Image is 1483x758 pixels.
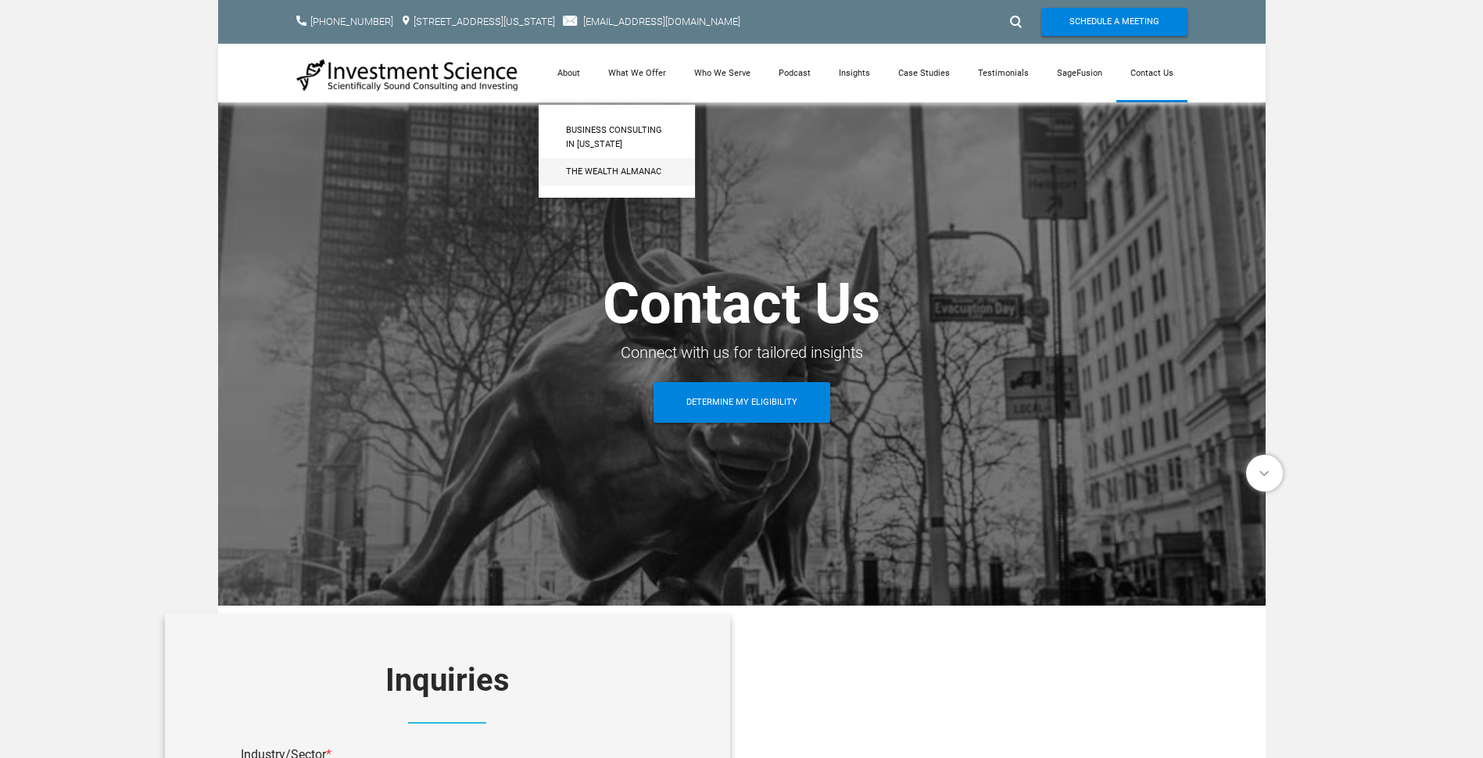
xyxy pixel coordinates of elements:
[825,44,884,102] a: Insights
[310,16,393,27] a: [PHONE_NUMBER]
[296,58,519,92] img: Investment Science | NYC Consulting Services
[686,382,797,423] span: Determine My Eligibility
[654,382,830,423] a: Determine My Eligibility
[1043,44,1116,102] a: SageFusion
[296,338,1187,366] div: ​Connect with us for tailored insights
[539,158,695,186] a: The Wealth Almanac​
[414,16,555,27] a: [STREET_ADDRESS][US_STATE]​
[583,16,740,27] a: [EMAIL_ADDRESS][DOMAIN_NAME]
[385,662,510,699] font: Inquiries
[539,116,695,158] a: Business Consulting in [US_STATE]
[566,123,668,151] span: Business Consulting in [US_STATE]
[1069,8,1159,36] span: Schedule A Meeting
[1041,8,1187,36] a: Schedule A Meeting
[408,722,486,724] img: Picture
[543,44,594,102] a: About
[765,44,825,102] a: Podcast
[594,44,680,102] a: What We Offer
[884,44,964,102] a: Case Studies
[964,44,1043,102] a: Testimonials
[1116,44,1187,102] a: Contact Us
[566,165,668,179] span: The Wealth Almanac​
[680,44,765,102] a: Who We Serve
[603,270,880,337] span: Contact Us​​​​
